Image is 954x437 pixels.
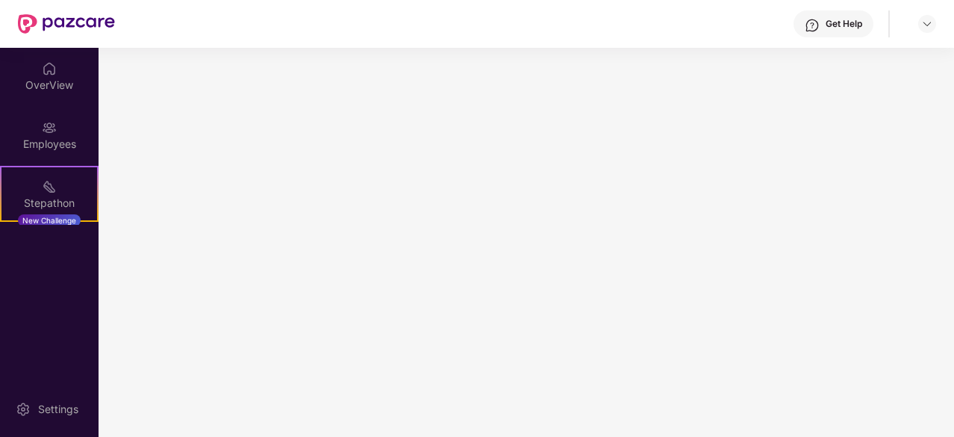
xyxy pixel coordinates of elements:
[1,196,97,211] div: Stepathon
[805,18,820,33] img: svg+xml;base64,PHN2ZyBpZD0iSGVscC0zMngzMiIgeG1sbnM9Imh0dHA6Ly93d3cudzMub3JnLzIwMDAvc3ZnIiB3aWR0aD...
[826,18,862,30] div: Get Help
[921,18,933,30] img: svg+xml;base64,PHN2ZyBpZD0iRHJvcGRvd24tMzJ4MzIiIHhtbG5zPSJodHRwOi8vd3d3LnczLm9yZy8yMDAwL3N2ZyIgd2...
[18,214,81,226] div: New Challenge
[42,179,57,194] img: svg+xml;base64,PHN2ZyB4bWxucz0iaHR0cDovL3d3dy53My5vcmcvMjAwMC9zdmciIHdpZHRoPSIyMSIgaGVpZ2h0PSIyMC...
[34,402,83,417] div: Settings
[16,402,31,417] img: svg+xml;base64,PHN2ZyBpZD0iU2V0dGluZy0yMHgyMCIgeG1sbnM9Imh0dHA6Ly93d3cudzMub3JnLzIwMDAvc3ZnIiB3aW...
[18,14,115,34] img: New Pazcare Logo
[42,61,57,76] img: svg+xml;base64,PHN2ZyBpZD0iSG9tZSIgeG1sbnM9Imh0dHA6Ly93d3cudzMub3JnLzIwMDAvc3ZnIiB3aWR0aD0iMjAiIG...
[42,120,57,135] img: svg+xml;base64,PHN2ZyBpZD0iRW1wbG95ZWVzIiB4bWxucz0iaHR0cDovL3d3dy53My5vcmcvMjAwMC9zdmciIHdpZHRoPS...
